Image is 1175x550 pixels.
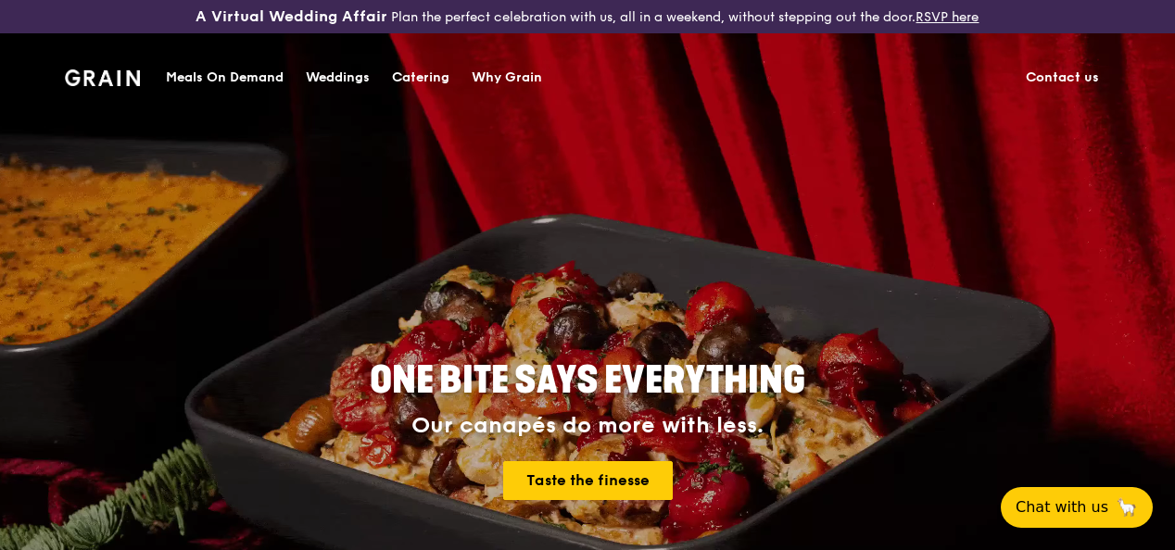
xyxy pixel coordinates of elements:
div: Meals On Demand [166,50,284,106]
div: Catering [392,50,449,106]
h3: A Virtual Wedding Affair [196,7,387,26]
a: Weddings [295,50,381,106]
a: GrainGrain [65,48,140,104]
button: Chat with us🦙 [1001,487,1153,528]
span: Chat with us [1016,496,1108,519]
a: RSVP here [916,9,979,25]
a: Contact us [1015,50,1110,106]
a: Why Grain [461,50,553,106]
div: Weddings [306,50,370,106]
div: Our canapés do more with less. [254,413,921,439]
div: Why Grain [472,50,542,106]
a: Taste the finesse [503,461,673,500]
span: 🦙 [1116,496,1138,519]
div: Plan the perfect celebration with us, all in a weekend, without stepping out the door. [196,7,979,26]
a: Catering [381,50,461,106]
span: ONE BITE SAYS EVERYTHING [370,358,805,403]
img: Grain [65,69,140,86]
